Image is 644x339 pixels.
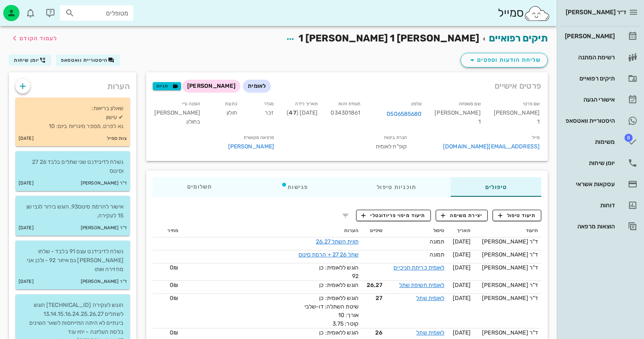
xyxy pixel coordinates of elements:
[459,101,481,106] small: שם משפחה
[453,295,471,302] span: [DATE]
[342,177,451,197] div: תוכניות טיפול
[387,110,421,119] a: 0506585680
[305,303,359,310] span: שיטת השתלה: דו-שלבי
[298,33,479,44] span: [PERSON_NAME] 1 [PERSON_NAME] 1
[478,250,538,259] div: ד"ר [PERSON_NAME]
[264,101,274,106] small: מגדר
[244,98,281,131] div: זכר
[386,224,448,237] th: טיפול
[460,53,548,67] button: שליחת הודעות וטפסים
[443,143,540,150] a: [EMAIL_ADDRESS][DOMAIN_NAME]
[416,329,444,336] a: לאומית שתל
[453,329,471,336] span: [DATE]
[523,101,540,106] small: שם פרטי
[81,224,127,233] small: ד"ר [PERSON_NAME]
[182,224,362,237] th: הערות
[560,48,641,67] a: רשימת המתנה
[22,202,123,220] p: אישור להרמת סינוס93, הוגש בירור לגבי שן 15 לעקירה,
[560,69,641,88] a: תיקים רפואיים
[362,224,386,237] th: שיניים
[22,158,123,176] p: נשלח לדיבידנט שני שתלים בלבד 26 27 וסינוס
[566,9,626,16] span: ד״ר [PERSON_NAME]
[338,101,360,106] small: תעודת זהות
[393,264,444,271] a: לאומית כריתת חניכיים
[563,202,615,209] div: דוחות
[170,329,178,336] span: 0₪
[154,142,274,151] a: [PERSON_NAME]
[319,295,359,302] span: הוגש ללאומית: כן
[298,251,359,258] a: שתל 26 27 + הרמת סינוס
[338,312,359,319] span: אורך: 10
[316,238,359,245] a: תווית השתל 26.27
[319,282,359,289] span: הוגש ללאומית: כן
[356,210,431,221] button: תיעוד מיפוי פריודונטלי
[248,80,266,93] span: לאומית
[563,117,615,124] div: היסטוריית וואטסאפ
[524,5,550,22] img: SmileCloud logo
[436,210,488,221] button: יצירת משימה
[487,98,546,131] div: [PERSON_NAME] 1
[441,212,482,219] span: יצירת משימה
[478,294,538,302] div: ד"ר [PERSON_NAME]
[170,295,178,302] span: 0₪
[447,224,474,237] th: תאריך
[560,26,641,46] a: [PERSON_NAME]
[563,223,615,230] div: הוצאות מרפאה
[428,98,487,131] div: [PERSON_NAME] 1
[244,135,274,140] small: מרפאה מקושרת
[416,295,444,302] a: לאומית שתל
[19,134,34,143] small: [DATE]
[411,101,422,106] small: טלפון
[56,54,120,66] button: היסטוריית וואטסאפ
[9,72,136,96] div: הערות
[246,177,342,197] div: פגישות
[563,54,615,61] div: רשימת המתנה
[333,320,359,327] span: קוטר: 3.75
[563,160,615,166] div: יומן שיחות
[148,98,207,131] div: [PERSON_NAME] בחולון
[153,82,181,90] button: תגיות
[625,134,633,142] span: תג
[225,101,237,106] small: כתובת
[478,263,538,272] div: ד"ר [PERSON_NAME]
[453,264,471,271] span: [DATE]
[10,31,57,46] button: לעמוד הקודם
[453,251,471,258] span: [DATE]
[22,247,123,274] p: נשלח לדיבידנט עצם 91 בלבד - שלחו [PERSON_NAME] גם איזור 92 - ולכן אני מחזירה אותו
[182,101,200,106] small: הופנה ע״י
[81,179,127,188] small: ד"ר [PERSON_NAME]
[19,277,34,286] small: [DATE]
[560,111,641,130] a: היסטוריית וואטסאפ
[22,104,123,131] p: שאלון בריאות: ✔ עישון נא לפרט, מספר סיגריות ביום: 10
[352,273,359,280] span: 92
[187,184,212,190] span: תשלומים
[563,33,615,39] div: [PERSON_NAME]
[451,177,541,197] div: טיפולים
[430,238,445,245] span: תמונה
[9,54,51,66] button: יומן שיחות
[170,282,178,289] span: 0₪
[560,153,641,173] a: יומן שיחות
[489,33,548,44] a: תיקים רפואיים
[563,96,615,103] div: אישורי הגעה
[81,277,127,286] small: ד"ר [PERSON_NAME]
[560,217,641,236] a: הוצאות מרפאה
[532,135,540,140] small: מייל
[560,196,641,215] a: דוחות
[498,4,550,22] div: סמייל
[361,212,425,219] span: תיעוד מיפוי פריודונטלי
[19,35,57,42] span: לעמוד הקודם
[474,224,541,237] th: תיעוד
[331,109,360,116] span: 034301861
[478,281,538,289] div: ד"ר [PERSON_NAME]
[430,251,445,258] span: תמונה
[61,57,108,63] span: היסטוריית וואטסאפ
[478,328,538,337] div: ד"ר [PERSON_NAME]
[287,142,407,151] div: קופ"ח לאומית
[14,57,39,63] span: יומן שיחות
[365,328,383,337] span: 26
[478,237,538,246] div: ד"ר [PERSON_NAME]
[287,109,318,116] span: [DATE] ( )
[563,139,615,145] div: משימות
[19,179,34,188] small: [DATE]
